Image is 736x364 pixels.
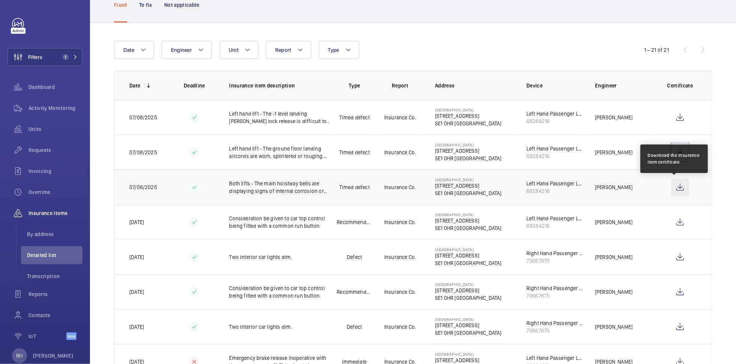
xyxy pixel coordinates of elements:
p: SE1 0HR [GEOGRAPHIC_DATA] [435,120,502,127]
p: Consideration be given to car top control being fitted with a common run button. [229,284,331,299]
button: Type [319,41,359,59]
p: Insurance Co. [384,218,416,226]
p: [PERSON_NAME] [595,114,633,121]
p: Deadline [177,82,212,89]
p: Not applicable [164,1,199,9]
p: [STREET_ADDRESS] [435,356,502,364]
p: [PERSON_NAME] [595,253,633,261]
button: Engineer [162,41,212,59]
p: [GEOGRAPHIC_DATA] [435,108,502,112]
p: SE1 0HR [GEOGRAPHIC_DATA] [435,190,502,197]
p: [STREET_ADDRESS] [435,147,502,155]
p: SE1 0HR [GEOGRAPHIC_DATA] [435,259,502,267]
span: Unit [229,47,238,53]
span: Reports [28,290,82,298]
span: Engineer [171,47,192,53]
span: Beta [66,332,76,340]
button: Filters1 [7,48,82,66]
p: [GEOGRAPHIC_DATA] [435,143,502,147]
p: [GEOGRAPHIC_DATA] [435,317,502,322]
p: Insurance Co. [384,149,416,156]
div: 73667875 [526,327,583,334]
p: Insurance Co. [384,253,416,261]
p: [STREET_ADDRESS] [435,322,502,329]
p: [PERSON_NAME] [595,149,633,156]
p: Date [129,82,140,89]
p: Insurance Co. [384,184,416,191]
p: [PERSON_NAME] [595,218,633,226]
span: Contacts [28,311,82,319]
p: [GEOGRAPHIC_DATA] [435,352,502,356]
span: Date [123,47,134,53]
p: Report [382,82,418,89]
p: SE1 0HR [GEOGRAPHIC_DATA] [435,294,502,302]
p: Recommendation [337,288,372,296]
button: Unit [219,41,258,59]
p: Certificate [664,82,697,89]
p: SE1 0HR [GEOGRAPHIC_DATA] [435,329,502,337]
p: Fixed [114,1,127,9]
p: [DATE] [129,253,144,261]
p: [STREET_ADDRESS] [435,252,502,259]
p: Two interior car lights dim. [229,323,331,331]
p: Type [337,82,372,89]
span: Activity Monitoring [28,104,82,112]
p: Engineer [595,82,652,89]
span: Detailed list [27,251,82,259]
p: Timed defect [339,149,370,156]
p: [GEOGRAPHIC_DATA] [435,177,502,182]
div: 73667875 [526,292,583,299]
p: Timed defect [339,184,370,191]
div: 68284216 [526,152,583,160]
p: Defect [347,323,362,331]
span: Report [275,47,291,53]
p: [DATE] [129,288,144,296]
div: Left Hand Passenger Lift [526,110,583,117]
p: Address [435,82,514,89]
p: [DATE] [129,218,144,226]
div: Left Hand Passenger Lift [526,145,583,152]
p: Insurance Co. [384,288,416,296]
p: SE1 0HR [GEOGRAPHIC_DATA] [435,224,502,232]
p: 07/08/2025 [129,114,157,121]
p: [GEOGRAPHIC_DATA] [435,282,502,287]
p: [GEOGRAPHIC_DATA] [435,247,502,252]
p: Recommendation [337,218,372,226]
p: [PERSON_NAME] [595,184,633,191]
div: Left Hand Passenger Lift [526,354,583,362]
button: Report [266,41,311,59]
p: Timed defect [339,114,370,121]
p: [STREET_ADDRESS] [435,287,502,294]
p: To fix [139,1,152,9]
p: SE1 0HR [GEOGRAPHIC_DATA] [435,155,502,162]
span: Type [328,47,339,53]
div: Right Hand Passenger Lift [526,284,583,292]
p: Defect [347,253,362,261]
span: 1 [63,54,69,60]
div: 68284216 [526,222,583,230]
p: Left hand lift - The ground floor landing aircords are worn, splintered or rouging. Lift contract... [229,145,331,160]
p: [STREET_ADDRESS] [435,182,502,190]
p: [STREET_ADDRESS] [435,112,502,120]
span: By address [27,230,82,238]
div: Right Hand Passenger Lift [526,319,583,327]
div: Download the insurance item certificate [648,152,700,165]
p: Insurance Co. [384,323,416,331]
p: [DATE] [129,323,144,331]
p: [PERSON_NAME] [33,352,73,359]
span: Requests [28,146,82,154]
p: Insurance item description [229,82,331,89]
p: RH [16,352,22,359]
p: 07/08/2025 [129,184,157,191]
p: Left hand lift - The -1 level landing [PERSON_NAME] lock release is difficult to operate correctl... [229,110,331,125]
p: [PERSON_NAME] [595,288,633,296]
p: [PERSON_NAME] [595,323,633,331]
span: Units [28,125,82,133]
div: 68284216 [526,187,583,195]
div: 1 – 21 of 21 [644,46,669,54]
div: Right Hand Passenger Lift [526,250,583,257]
p: Consideration be given to car top control being fitted with a common run button. [229,215,331,230]
p: Both lifts - The main hoistway belts are displaying signs of internal corrosion or rouging. Lift ... [229,180,331,195]
p: Device [526,82,583,89]
p: [STREET_ADDRESS] [435,217,502,224]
